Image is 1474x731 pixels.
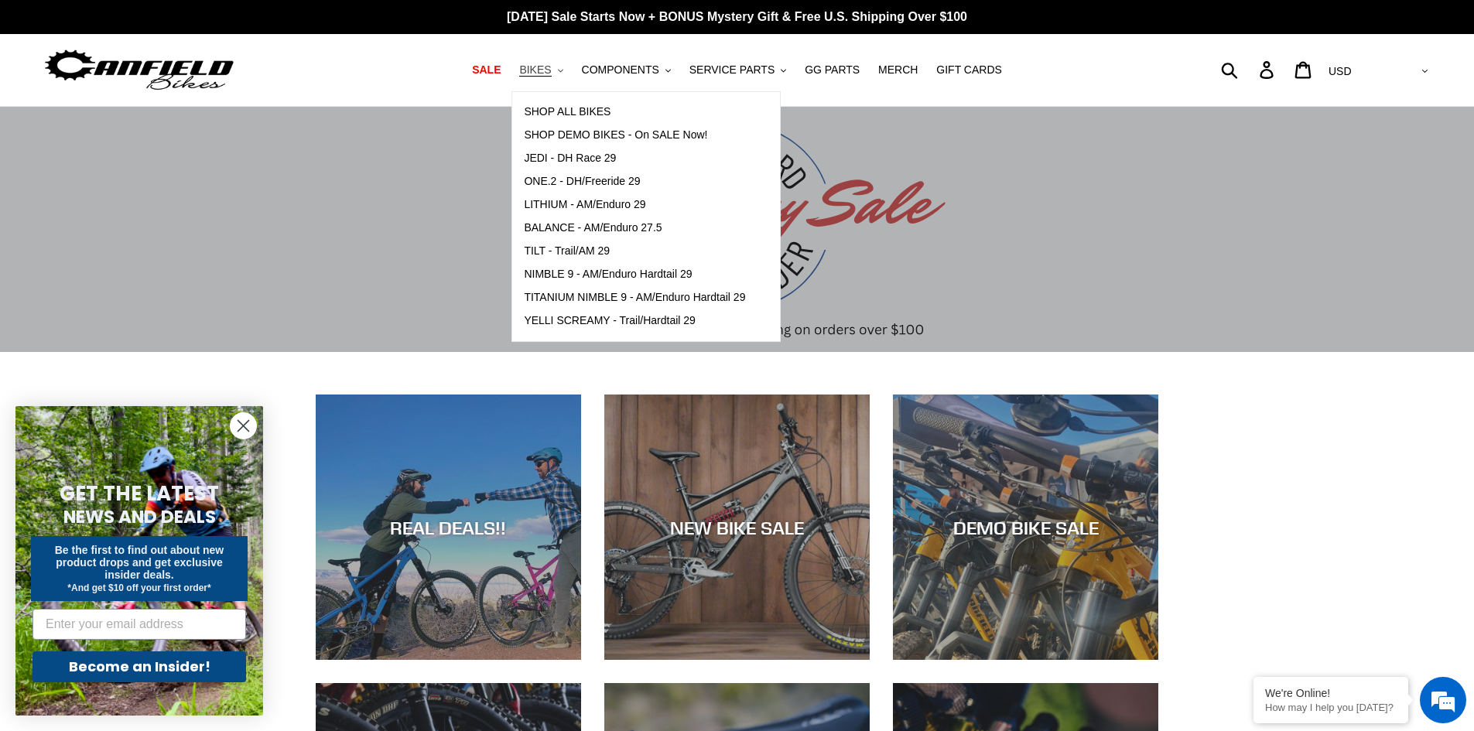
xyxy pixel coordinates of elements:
[524,175,640,188] span: ONE.2 - DH/Freeride 29
[32,609,246,640] input: Enter your email address
[512,217,757,240] a: BALANCE - AM/Enduro 27.5
[878,63,918,77] span: MERCH
[1265,702,1397,713] p: How may I help you today?
[60,480,219,507] span: GET THE LATEST
[512,193,757,217] a: LITHIUM - AM/Enduro 29
[512,147,757,170] a: JEDI - DH Race 29
[1229,53,1269,87] input: Search
[524,268,692,281] span: NIMBLE 9 - AM/Enduro Hardtail 29
[1265,687,1397,699] div: We're Online!
[63,504,216,529] span: NEWS AND DEALS
[524,105,610,118] span: SHOP ALL BIKES
[524,244,610,258] span: TILT - Trail/AM 29
[604,516,870,538] div: NEW BIKE SALE
[689,63,775,77] span: SERVICE PARTS
[524,198,645,211] span: LITHIUM - AM/Enduro 29
[512,309,757,333] a: YELLI SCREAMY - Trail/Hardtail 29
[524,128,707,142] span: SHOP DEMO BIKES - On SALE Now!
[55,544,224,581] span: Be the first to find out about new product drops and get exclusive insider deals.
[67,582,210,593] span: *And get $10 off your first order*
[604,395,870,660] a: NEW BIKE SALE
[512,240,757,263] a: TILT - Trail/AM 29
[32,651,246,682] button: Become an Insider!
[929,60,1010,80] a: GIFT CARDS
[524,152,616,165] span: JEDI - DH Race 29
[870,60,925,80] a: MERCH
[574,60,679,80] button: COMPONENTS
[472,63,501,77] span: SALE
[797,60,867,80] a: GG PARTS
[464,60,508,80] a: SALE
[805,63,860,77] span: GG PARTS
[582,63,659,77] span: COMPONENTS
[316,395,581,660] a: REAL DEALS!!
[524,221,662,234] span: BALANCE - AM/Enduro 27.5
[936,63,1002,77] span: GIFT CARDS
[519,63,551,77] span: BIKES
[512,124,757,147] a: SHOP DEMO BIKES - On SALE Now!
[316,516,581,538] div: REAL DEALS!!
[512,263,757,286] a: NIMBLE 9 - AM/Enduro Hardtail 29
[524,291,745,304] span: TITANIUM NIMBLE 9 - AM/Enduro Hardtail 29
[893,395,1158,660] a: DEMO BIKE SALE
[512,286,757,309] a: TITANIUM NIMBLE 9 - AM/Enduro Hardtail 29
[511,60,570,80] button: BIKES
[524,314,696,327] span: YELLI SCREAMY - Trail/Hardtail 29
[512,101,757,124] a: SHOP ALL BIKES
[893,516,1158,538] div: DEMO BIKE SALE
[230,412,257,439] button: Close dialog
[512,170,757,193] a: ONE.2 - DH/Freeride 29
[43,46,236,94] img: Canfield Bikes
[682,60,794,80] button: SERVICE PARTS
